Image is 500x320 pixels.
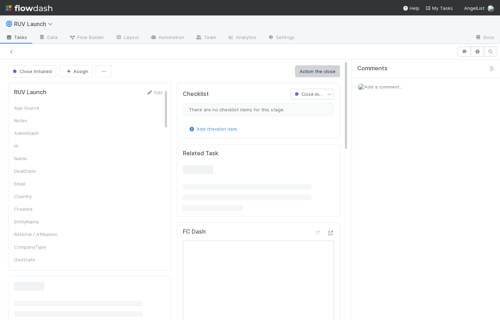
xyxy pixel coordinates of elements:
[14,231,67,238] div: Referral / Affiliation
[14,256,67,263] div: GeoState
[6,34,27,41] span: Tasks
[487,5,494,12] img: avatar_2de93f86-b6c7-4495-bfe2-fb093354a53c.png
[183,91,209,98] h5: Checklist
[14,193,67,200] div: Country
[33,32,63,44] a: Data
[14,89,46,96] h5: RUV Launch
[183,150,218,157] h5: Related Task
[14,104,67,111] div: App Source
[59,65,93,77] button: Assign
[6,2,52,14] img: logo-inverted-e16ddd16eac7371096b0.svg
[145,32,190,44] a: Automation
[11,68,52,74] span: Close Initiated
[403,5,419,12] div: Help
[14,142,67,149] div: Id
[14,117,67,124] div: Notes
[14,155,67,162] div: Name
[14,218,67,225] div: EntityName
[358,83,365,90] img: avatar_2de93f86-b6c7-4495-bfe2-fb093354a53c.png
[8,65,56,77] button: Close Initiated
[14,205,67,213] div: Created
[110,32,145,44] a: Layout
[222,32,262,44] a: Analytics
[14,20,56,27] span: RUV Launch
[14,130,67,137] div: AdminDash
[63,32,110,44] a: Flow Builder
[14,168,67,175] div: DealState
[190,32,222,44] a: Team
[69,34,104,41] span: Flow Builder
[183,103,334,116] div: There are no checklist items for this stage.
[295,65,340,77] button: Action the close
[183,228,206,235] h5: FC Dash
[464,5,485,11] span: AngelList
[262,32,300,44] a: Settings
[293,92,331,97] span: Close Initiated
[365,84,403,90] span: Add a comment...
[357,65,387,72] span: Comments
[6,21,13,27] span: 🌀
[469,32,500,44] a: Docs
[14,180,67,187] div: Email
[425,5,453,11] span: My Tasks
[188,126,237,132] a: Add checklist item
[14,243,67,250] div: CompanyType
[146,90,162,95] a: Edit
[425,5,453,12] a: My Tasks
